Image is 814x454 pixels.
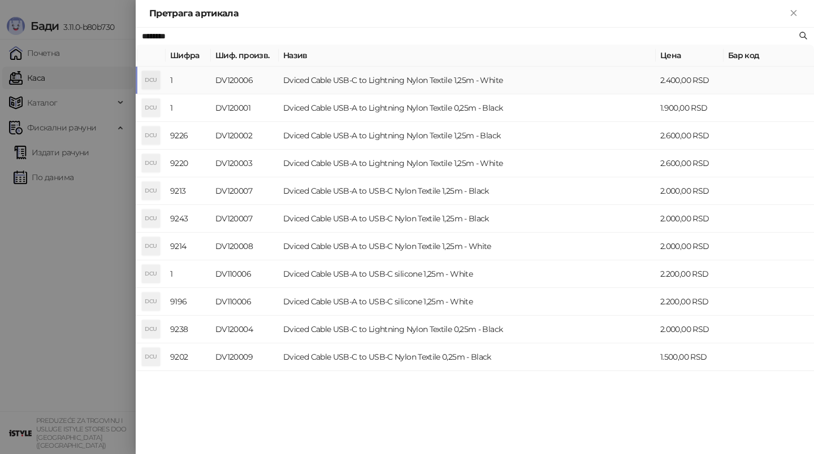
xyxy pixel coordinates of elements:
[142,154,160,172] div: DCU
[656,122,724,150] td: 2.600,00 RSD
[211,205,279,233] td: DV120007
[656,45,724,67] th: Цена
[656,260,724,288] td: 2.200,00 RSD
[166,150,211,177] td: 9220
[142,182,160,200] div: DCU
[211,67,279,94] td: DV120006
[211,45,279,67] th: Шиф. произв.
[211,260,279,288] td: DV110006
[656,233,724,260] td: 2.000,00 RSD
[166,205,211,233] td: 9243
[166,316,211,343] td: 9238
[211,150,279,177] td: DV120003
[166,343,211,371] td: 9202
[656,67,724,94] td: 2.400,00 RSD
[211,316,279,343] td: DV120004
[279,233,656,260] td: Dviced Cable USB-A to USB-C Nylon Textile 1,25m - White
[142,265,160,283] div: DCU
[166,260,211,288] td: 1
[787,7,800,20] button: Close
[166,67,211,94] td: 1
[166,288,211,316] td: 9196
[142,209,160,228] div: DCU
[656,177,724,205] td: 2.000,00 RSD
[656,205,724,233] td: 2.000,00 RSD
[166,94,211,122] td: 1
[211,343,279,371] td: DV120009
[166,122,211,150] td: 9226
[211,94,279,122] td: DV120001
[279,94,656,122] td: Dviced Cable USB-A to Lightning Nylon Textile 0,25m - Black
[142,126,160,145] div: DCU
[142,237,160,255] div: DCU
[279,343,656,371] td: Dviced Cable USB-C to USB-C Nylon Textile 0,25m - Black
[211,177,279,205] td: DV120007
[166,177,211,205] td: 9213
[279,177,656,205] td: Dviced Cable USB-A to USB-C Nylon Textile 1,25m - Black
[656,316,724,343] td: 2.000,00 RSD
[279,150,656,177] td: Dviced Cable USB-A to Lightning Nylon Textile 1,25m - White
[279,316,656,343] td: Dviced Cable USB-C to Lightning Nylon Textile 0,25m - Black
[656,288,724,316] td: 2.200,00 RSD
[279,205,656,233] td: Dviced Cable USB-A to USB-C Nylon Textile 1,25m - Black
[142,293,160,311] div: DCU
[142,320,160,338] div: DCU
[656,150,724,177] td: 2.600,00 RSD
[142,348,160,366] div: DCU
[279,122,656,150] td: Dviced Cable USB-A to Lightning Nylon Textile 1,25m - Black
[142,99,160,117] div: DCU
[211,288,279,316] td: DV110006
[166,233,211,260] td: 9214
[279,45,656,67] th: Назив
[211,122,279,150] td: DV120002
[166,45,211,67] th: Шифра
[149,7,787,20] div: Претрага артикала
[724,45,814,67] th: Бар код
[279,260,656,288] td: Dviced Cable USB-A to USB-C silicone 1,25m - White
[279,288,656,316] td: Dviced Cable USB-A to USB-C silicone 1,25m - White
[656,94,724,122] td: 1.900,00 RSD
[142,71,160,89] div: DCU
[279,67,656,94] td: Dviced Cable USB-C to Lightning Nylon Textile 1,25m - White
[211,233,279,260] td: DV120008
[656,343,724,371] td: 1.500,00 RSD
